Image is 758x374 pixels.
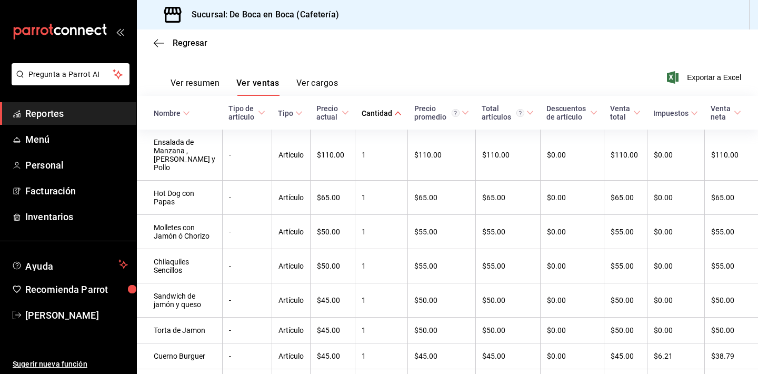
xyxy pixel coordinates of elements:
[362,109,392,117] div: Cantidad
[272,249,310,283] td: Artículo
[475,215,540,249] td: $55.00
[482,104,534,121] span: Total artículos
[355,215,408,249] td: 1
[546,104,588,121] div: Descuentos de artículo
[647,318,704,343] td: $0.00
[647,343,704,369] td: $6.21
[669,71,741,84] button: Exportar a Excel
[355,343,408,369] td: 1
[475,130,540,181] td: $110.00
[272,343,310,369] td: Artículo
[222,318,272,343] td: -
[272,181,310,215] td: Artículo
[704,181,758,215] td: $65.00
[222,181,272,215] td: -
[540,181,604,215] td: $0.00
[414,104,460,121] div: Precio promedio
[154,109,181,117] div: Nombre
[28,69,113,80] span: Pregunta a Parrot AI
[137,343,222,369] td: Cuerno Burguer
[137,181,222,215] td: Hot Dog con Papas
[355,130,408,181] td: 1
[12,63,129,85] button: Pregunta a Parrot AI
[296,78,338,96] button: Ver cargos
[414,104,470,121] span: Precio promedio
[647,181,704,215] td: $0.00
[647,215,704,249] td: $0.00
[516,109,524,117] svg: El total artículos considera cambios de precios en los artículos así como costos adicionales por ...
[25,258,114,271] span: Ayuda
[316,104,339,121] div: Precio actual
[408,283,476,318] td: $50.00
[310,130,355,181] td: $110.00
[475,249,540,283] td: $55.00
[355,318,408,343] td: 1
[604,215,647,249] td: $55.00
[604,283,647,318] td: $50.00
[475,343,540,369] td: $45.00
[362,109,402,117] span: Cantidad
[711,104,741,121] span: Venta neta
[355,181,408,215] td: 1
[25,106,128,121] span: Reportes
[310,249,355,283] td: $50.00
[137,249,222,283] td: Chilaquiles Sencillos
[137,215,222,249] td: Molletes con Jamón ó Chorizo
[316,104,348,121] span: Precio actual
[137,283,222,318] td: Sandwich de jamón y queso
[604,249,647,283] td: $55.00
[604,130,647,181] td: $110.00
[408,343,476,369] td: $45.00
[310,318,355,343] td: $45.00
[272,215,310,249] td: Artículo
[452,109,460,117] svg: Precio promedio = Total artículos / cantidad
[228,104,265,121] span: Tipo de artículo
[540,130,604,181] td: $0.00
[222,249,272,283] td: -
[546,104,597,121] span: Descuentos de artículo
[704,215,758,249] td: $55.00
[7,76,129,87] a: Pregunta a Parrot AI
[13,359,128,370] span: Sugerir nueva función
[355,283,408,318] td: 1
[475,283,540,318] td: $50.00
[171,78,338,96] div: navigation tabs
[183,8,339,21] h3: Sucursal: De Boca en Boca (Cafetería)
[355,249,408,283] td: 1
[475,318,540,343] td: $50.00
[278,109,303,117] span: Tipo
[272,318,310,343] td: Artículo
[408,215,476,249] td: $55.00
[647,249,704,283] td: $0.00
[222,343,272,369] td: -
[647,283,704,318] td: $0.00
[604,343,647,369] td: $45.00
[154,109,190,117] span: Nombre
[610,104,631,121] div: Venta total
[25,132,128,146] span: Menú
[653,109,698,117] span: Impuestos
[154,38,207,48] button: Regresar
[310,215,355,249] td: $50.00
[25,158,128,172] span: Personal
[647,130,704,181] td: $0.00
[310,343,355,369] td: $45.00
[137,318,222,343] td: Torta de Jamon
[310,283,355,318] td: $45.00
[171,78,220,96] button: Ver resumen
[272,283,310,318] td: Artículo
[540,249,604,283] td: $0.00
[25,282,128,297] span: Recomienda Parrot
[116,27,124,36] button: open_drawer_menu
[236,78,280,96] button: Ver ventas
[482,104,524,121] div: Total artículos
[408,249,476,283] td: $55.00
[408,130,476,181] td: $110.00
[604,318,647,343] td: $50.00
[540,318,604,343] td: $0.00
[222,130,272,181] td: -
[610,104,641,121] span: Venta total
[278,109,293,117] div: Tipo
[604,181,647,215] td: $65.00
